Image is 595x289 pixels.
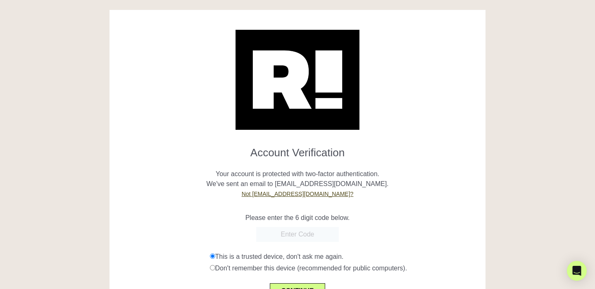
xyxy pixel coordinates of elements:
p: Your account is protected with two-factor authentication. We've sent an email to [EMAIL_ADDRESS][... [116,159,479,199]
div: This is a trusted device, don't ask me again. [210,252,480,262]
h1: Account Verification [116,140,479,159]
a: Not [EMAIL_ADDRESS][DOMAIN_NAME]? [242,191,354,197]
img: Retention.com [236,30,359,130]
input: Enter Code [256,227,339,242]
div: Don't remember this device (recommended for public computers). [210,263,480,273]
p: Please enter the 6 digit code below. [116,213,479,223]
div: Open Intercom Messenger [567,261,587,281]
